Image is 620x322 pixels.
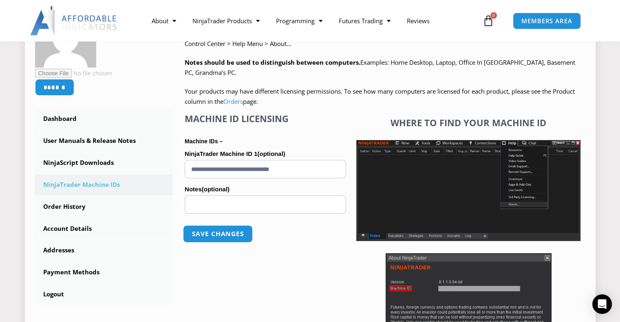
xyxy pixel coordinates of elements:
[185,183,346,195] label: Notes
[185,138,223,145] strong: Machine IDs –
[185,113,346,124] h4: Machine ID Licensing
[35,174,173,195] a: NinjaTrader Machine IDs
[35,108,173,305] nav: Account pages
[268,11,331,30] a: Programming
[35,240,173,261] a: Addresses
[183,225,253,243] button: Save changes
[490,12,497,19] span: 0
[143,11,184,30] a: About
[202,186,229,193] span: (optional)
[30,6,118,35] img: LogoAI | Affordable Indicators – NinjaTrader
[35,196,173,217] a: Order History
[356,117,580,128] h4: Where to find your Machine ID
[35,130,173,151] a: User Manuals & Release Notes
[592,294,612,314] div: Open Intercom Messenger
[35,284,173,305] a: Logout
[521,18,572,24] span: MEMBERS AREA
[35,108,173,129] a: Dashboard
[513,13,581,29] a: MEMBERS AREA
[185,87,575,106] span: Your products may have different licensing permissions. To see how many computers are licensed fo...
[399,11,438,30] a: Reviews
[356,140,580,241] img: Screenshot 2025-01-17 1155544 | Affordable Indicators – NinjaTrader
[185,58,360,66] strong: Notes should be used to distinguish between computers.
[185,148,346,160] label: NinjaTrader Machine ID 1
[143,11,481,30] nav: Menu
[223,97,243,105] a: Orders
[185,58,575,77] span: Examples: Home Desktop, Laptop, Office In [GEOGRAPHIC_DATA], Basement PC, Grandma’s PC.
[35,152,173,173] a: NinjaScript Downloads
[257,150,285,157] span: (optional)
[331,11,399,30] a: Futures Trading
[35,218,173,239] a: Account Details
[470,9,506,33] a: 0
[184,11,268,30] a: NinjaTrader Products
[35,262,173,283] a: Payment Methods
